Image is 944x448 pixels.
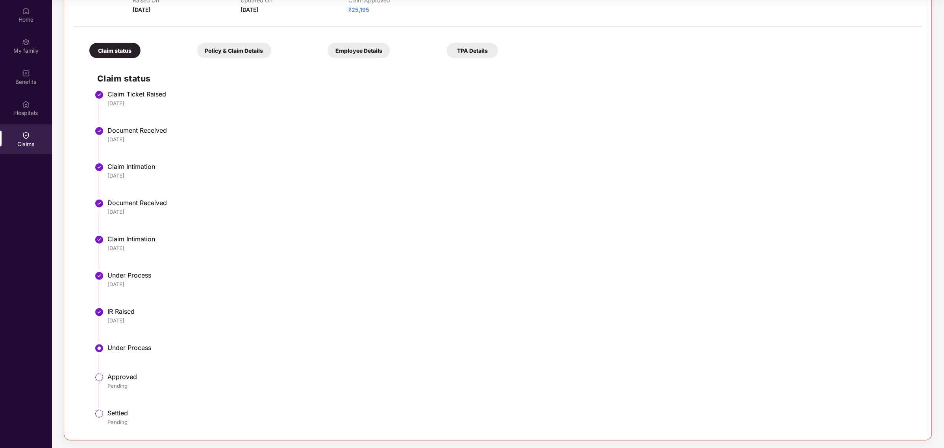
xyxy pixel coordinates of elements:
div: Settled [107,409,914,417]
div: [DATE] [107,100,914,107]
img: svg+xml;base64,PHN2ZyBpZD0iU3RlcC1Eb25lLTMyeDMyIiB4bWxucz0iaHR0cDovL3d3dy53My5vcmcvMjAwMC9zdmciIH... [94,271,104,281]
img: svg+xml;base64,PHN2ZyBpZD0iU3RlcC1Eb25lLTMyeDMyIiB4bWxucz0iaHR0cDovL3d3dy53My5vcmcvMjAwMC9zdmciIH... [94,163,104,172]
img: svg+xml;base64,PHN2ZyBpZD0iU3RlcC1QZW5kaW5nLTMyeDMyIiB4bWxucz0iaHR0cDovL3d3dy53My5vcmcvMjAwMC9zdm... [94,409,104,418]
img: svg+xml;base64,PHN2ZyBpZD0iU3RlcC1BY3RpdmUtMzJ4MzIiIHhtbG5zPSJodHRwOi8vd3d3LnczLm9yZy8yMDAwL3N2Zy... [94,344,104,353]
div: TPA Details [447,43,498,58]
div: Pending [107,418,914,426]
div: Document Received [107,126,914,134]
img: svg+xml;base64,PHN2ZyBpZD0iSG9zcGl0YWxzIiB4bWxucz0iaHR0cDovL3d3dy53My5vcmcvMjAwMC9zdmciIHdpZHRoPS... [22,100,30,108]
div: Employee Details [328,43,390,58]
div: IR Raised [107,307,914,315]
div: [DATE] [107,281,914,288]
span: [DATE] [133,6,150,13]
div: [DATE] [107,136,914,143]
img: svg+xml;base64,PHN2ZyBpZD0iU3RlcC1Eb25lLTMyeDMyIiB4bWxucz0iaHR0cDovL3d3dy53My5vcmcvMjAwMC9zdmciIH... [94,199,104,208]
h2: Claim status [97,72,914,85]
img: svg+xml;base64,PHN2ZyBpZD0iQmVuZWZpdHMiIHhtbG5zPSJodHRwOi8vd3d3LnczLm9yZy8yMDAwL3N2ZyIgd2lkdGg9Ij... [22,69,30,77]
div: Claim Intimation [107,163,914,170]
span: [DATE] [241,6,258,13]
span: ₹25,195 [349,6,370,13]
div: [DATE] [107,317,914,324]
div: Pending [107,382,914,389]
div: [DATE] [107,172,914,179]
img: svg+xml;base64,PHN2ZyBpZD0iU3RlcC1QZW5kaW5nLTMyeDMyIiB4bWxucz0iaHR0cDovL3d3dy53My5vcmcvMjAwMC9zdm... [94,373,104,382]
img: svg+xml;base64,PHN2ZyBpZD0iSG9tZSIgeG1sbnM9Imh0dHA6Ly93d3cudzMub3JnLzIwMDAvc3ZnIiB3aWR0aD0iMjAiIG... [22,7,30,15]
img: svg+xml;base64,PHN2ZyBpZD0iU3RlcC1Eb25lLTMyeDMyIiB4bWxucz0iaHR0cDovL3d3dy53My5vcmcvMjAwMC9zdmciIH... [94,307,104,317]
div: Claim Intimation [107,235,914,243]
div: [DATE] [107,208,914,215]
div: Policy & Claim Details [197,43,271,58]
div: [DATE] [107,244,914,252]
img: svg+xml;base64,PHN2ZyBpZD0iQ2xhaW0iIHhtbG5zPSJodHRwOi8vd3d3LnczLm9yZy8yMDAwL3N2ZyIgd2lkdGg9IjIwIi... [22,131,30,139]
div: Claim Ticket Raised [107,90,914,98]
img: svg+xml;base64,PHN2ZyB3aWR0aD0iMjAiIGhlaWdodD0iMjAiIHZpZXdCb3g9IjAgMCAyMCAyMCIgZmlsbD0ibm9uZSIgeG... [22,38,30,46]
img: svg+xml;base64,PHN2ZyBpZD0iU3RlcC1Eb25lLTMyeDMyIiB4bWxucz0iaHR0cDovL3d3dy53My5vcmcvMjAwMC9zdmciIH... [94,90,104,100]
img: svg+xml;base64,PHN2ZyBpZD0iU3RlcC1Eb25lLTMyeDMyIiB4bWxucz0iaHR0cDovL3d3dy53My5vcmcvMjAwMC9zdmciIH... [94,126,104,136]
div: Under Process [107,344,914,352]
div: Under Process [107,271,914,279]
div: Claim status [89,43,141,58]
div: Approved [107,373,914,381]
img: svg+xml;base64,PHN2ZyBpZD0iU3RlcC1Eb25lLTMyeDMyIiB4bWxucz0iaHR0cDovL3d3dy53My5vcmcvMjAwMC9zdmciIH... [94,235,104,244]
div: Document Received [107,199,914,207]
